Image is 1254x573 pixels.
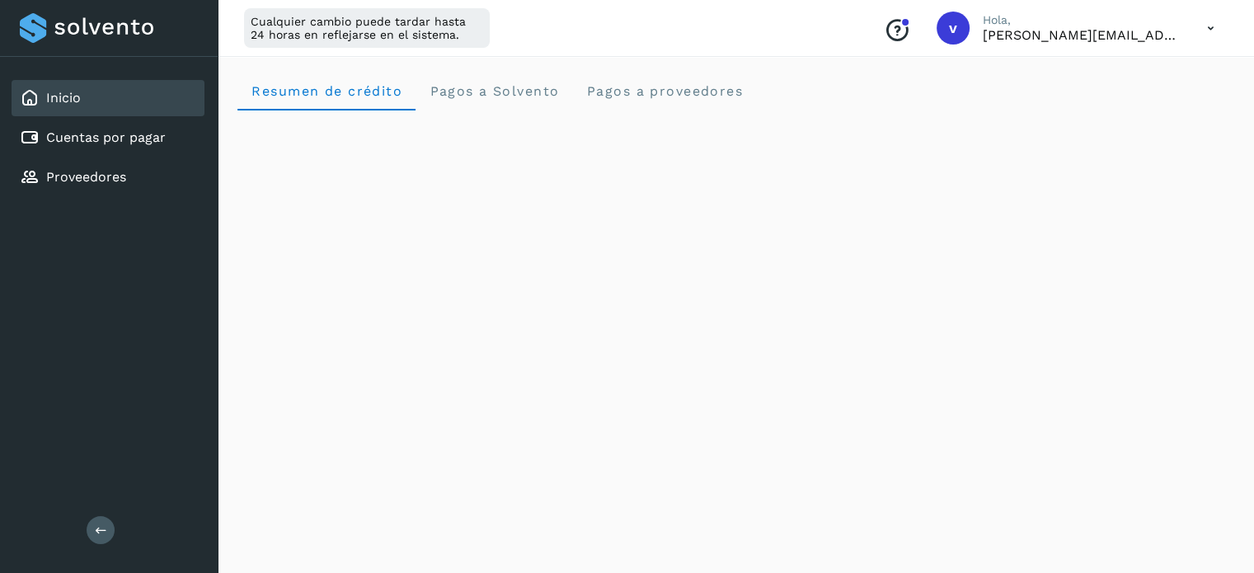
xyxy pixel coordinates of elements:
div: Cuentas por pagar [12,120,204,156]
span: Pagos a proveedores [585,83,743,99]
p: victor.romero@fidum.com.mx [983,27,1181,43]
a: Cuentas por pagar [46,129,166,145]
a: Proveedores [46,169,126,185]
div: Proveedores [12,159,204,195]
span: Resumen de crédito [251,83,402,99]
div: Inicio [12,80,204,116]
span: Pagos a Solvento [429,83,559,99]
a: Inicio [46,90,81,106]
div: Cualquier cambio puede tardar hasta 24 horas en reflejarse en el sistema. [244,8,490,48]
p: Hola, [983,13,1181,27]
